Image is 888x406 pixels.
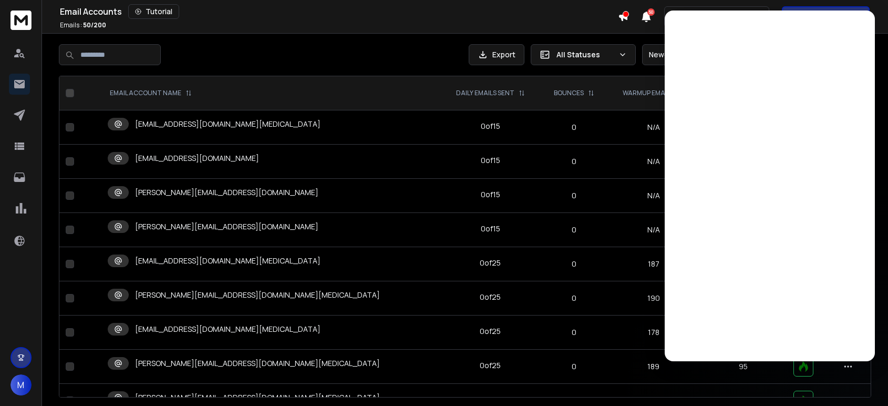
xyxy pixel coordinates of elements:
[60,4,618,19] div: Email Accounts
[547,395,602,406] p: 0
[607,110,699,145] td: N/A
[607,281,699,316] td: 190
[556,49,614,60] p: All Statuses
[11,374,32,395] button: M
[135,153,259,164] p: [EMAIL_ADDRESS][DOMAIN_NAME]
[850,370,875,395] iframe: Intercom live chat
[481,121,500,131] div: 0 of 15
[480,258,501,268] div: 0 of 25
[135,256,321,266] p: [EMAIL_ADDRESS][DOMAIN_NAME][MEDICAL_DATA]
[607,350,699,384] td: 189
[547,122,602,133] p: 0
[110,89,192,97] div: EMAIL ACCOUNT NAME
[547,361,602,372] p: 0
[135,392,380,403] p: [PERSON_NAME][EMAIL_ADDRESS][DOMAIN_NAME][MEDICAL_DATA]
[607,316,699,350] td: 178
[135,290,380,300] p: [PERSON_NAME][EMAIL_ADDRESS][DOMAIN_NAME][MEDICAL_DATA]
[480,394,501,405] div: 0 of 25
[642,44,710,65] button: Newest
[83,21,106,29] span: 50 / 200
[547,190,602,201] p: 0
[547,156,602,167] p: 0
[481,189,500,200] div: 0 of 15
[480,292,501,302] div: 0 of 25
[469,44,524,65] button: Export
[135,187,318,198] p: [PERSON_NAME][EMAIL_ADDRESS][DOMAIN_NAME]
[60,21,106,29] p: Emails :
[607,213,699,247] td: N/A
[699,350,787,384] td: 95
[547,259,602,269] p: 0
[481,224,500,234] div: 0 of 15
[554,89,584,97] p: BOUNCES
[547,327,602,338] p: 0
[607,247,699,281] td: 187
[547,293,602,303] p: 0
[135,119,321,129] p: [EMAIL_ADDRESS][DOMAIN_NAME][MEDICAL_DATA]
[128,4,179,19] button: Tutorial
[607,145,699,179] td: N/A
[480,326,501,337] div: 0 of 25
[480,360,501,371] div: 0 of 25
[135,221,318,232] p: [PERSON_NAME][EMAIL_ADDRESS][DOMAIN_NAME]
[665,11,875,361] iframe: Intercom live chat
[607,179,699,213] td: N/A
[481,155,500,166] div: 0 of 15
[782,6,870,27] button: Get Free Credits
[623,89,674,97] p: WARMUP EMAILS
[135,358,380,369] p: [PERSON_NAME][EMAIL_ADDRESS][DOMAIN_NAME][MEDICAL_DATA]
[456,89,514,97] p: DAILY EMAILS SENT
[547,225,602,235] p: 0
[135,324,321,334] p: [EMAIL_ADDRESS][DOMAIN_NAME][MEDICAL_DATA]
[647,8,655,16] span: 50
